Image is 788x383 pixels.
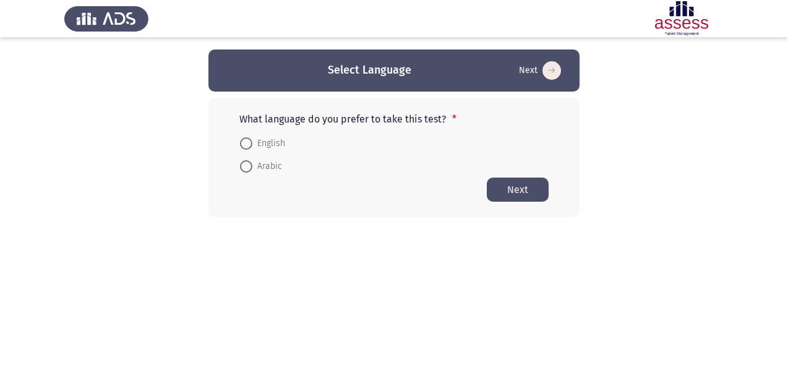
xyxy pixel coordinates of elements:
span: Arabic [252,159,282,174]
span: English [252,136,285,151]
button: Start assessment [515,61,565,80]
p: What language do you prefer to take this test? [239,113,549,125]
button: Start assessment [487,178,549,202]
img: Assessment logo of OCM R1 ASSESS [640,1,724,36]
img: Assess Talent Management logo [64,1,148,36]
h3: Select Language [328,62,411,78]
